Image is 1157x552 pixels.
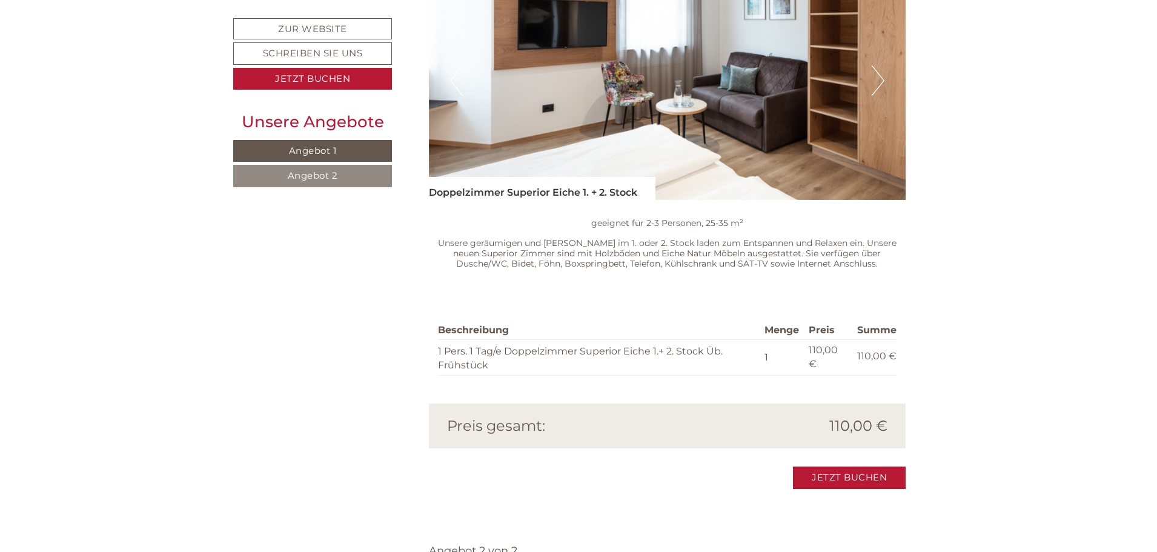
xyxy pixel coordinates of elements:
[760,340,804,376] td: 1
[216,9,262,30] div: [DATE]
[829,416,887,436] span: 110,00 €
[233,18,392,39] a: Zur Website
[872,65,884,96] button: Next
[233,111,392,133] div: Unsere Angebote
[9,33,224,70] div: Guten Tag, wie können wir Ihnen helfen?
[18,59,217,67] small: 11:50
[429,177,655,200] div: Doppelzimmer Superior Eiche 1. + 2. Stock
[438,321,760,340] th: Beschreibung
[289,145,337,156] span: Angebot 1
[233,42,392,65] a: Schreiben Sie uns
[438,416,668,436] div: Preis gesamt:
[804,321,852,340] th: Preis
[288,170,338,181] span: Angebot 2
[399,319,477,341] button: Senden
[852,340,897,376] td: 110,00 €
[233,68,392,90] a: Jetzt buchen
[18,35,217,45] div: [GEOGRAPHIC_DATA]
[852,321,897,340] th: Summe
[450,65,463,96] button: Previous
[793,467,906,489] a: Jetzt buchen
[429,218,906,269] p: geeignet für 2-3 Personen, 25-35 m² Unsere geräumigen und [PERSON_NAME] im 1. oder 2. Stock laden...
[438,340,760,376] td: 1 Pers. 1 Tag/e Doppelzimmer Superior Eiche 1.+ 2. Stock Üb. Frühstück
[760,321,804,340] th: Menge
[809,344,838,370] span: 110,00 €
